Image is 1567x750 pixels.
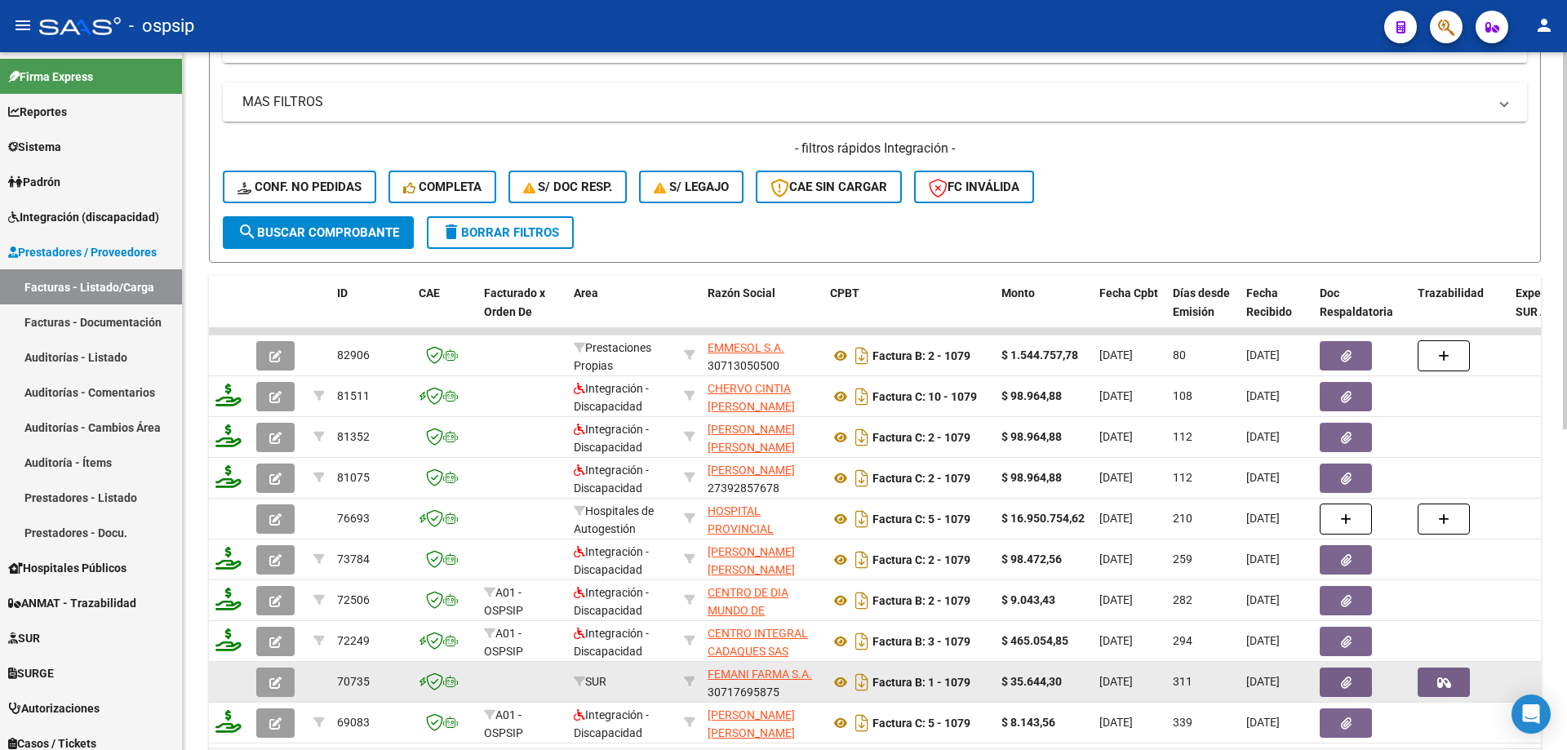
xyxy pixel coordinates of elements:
[1173,593,1192,606] span: 282
[1512,695,1551,734] div: Open Intercom Messenger
[484,708,523,740] span: A01 - OSPSIP
[1099,389,1133,402] span: [DATE]
[337,675,370,688] span: 70735
[1099,348,1133,362] span: [DATE]
[1173,471,1192,484] span: 112
[8,103,67,121] span: Reportes
[484,586,523,618] span: A01 - OSPSIP
[1246,430,1280,443] span: [DATE]
[1240,276,1313,348] datatable-header-cell: Fecha Recibido
[1093,276,1166,348] datatable-header-cell: Fecha Cpbt
[1166,276,1240,348] datatable-header-cell: Días desde Emisión
[8,559,127,577] span: Hospitales Públicos
[1099,634,1133,647] span: [DATE]
[1099,675,1133,688] span: [DATE]
[1173,348,1186,362] span: 80
[1001,553,1062,566] strong: $ 98.472,56
[13,16,33,35] mat-icon: menu
[237,180,362,194] span: Conf. no pedidas
[708,286,775,300] span: Razón Social
[574,341,651,373] span: Prestaciones Propias
[442,222,461,242] mat-icon: delete
[337,389,370,402] span: 81511
[830,286,859,300] span: CPBT
[403,180,482,194] span: Completa
[523,180,613,194] span: S/ Doc Resp.
[574,423,649,455] span: Integración - Discapacidad
[851,384,872,410] i: Descargar documento
[223,82,1527,122] mat-expansion-panel-header: MAS FILTROS
[1313,276,1411,348] datatable-header-cell: Doc Respaldatoria
[1173,512,1192,525] span: 210
[1001,286,1035,300] span: Monto
[1246,471,1280,484] span: [DATE]
[823,276,995,348] datatable-header-cell: CPBT
[337,716,370,729] span: 69083
[574,586,649,618] span: Integración - Discapacidad
[1001,512,1085,525] strong: $ 16.950.754,62
[1099,512,1133,525] span: [DATE]
[129,8,194,44] span: - ospsip
[574,627,649,659] span: Integración - Discapacidad
[914,171,1034,203] button: FC Inválida
[1246,675,1280,688] span: [DATE]
[223,171,376,203] button: Conf. no pedidas
[708,706,817,740] div: 27217441418
[701,276,823,348] datatable-header-cell: Razón Social
[708,341,784,354] span: EMMESOL S.A.
[708,461,817,495] div: 27392857678
[1320,286,1393,318] span: Doc Respaldatoria
[1173,634,1192,647] span: 294
[1418,286,1484,300] span: Trazabilidad
[1001,675,1062,688] strong: $ 35.644,30
[1173,675,1192,688] span: 311
[574,708,649,740] span: Integración - Discapacidad
[484,627,523,659] span: A01 - OSPSIP
[708,665,817,699] div: 30717695875
[223,140,1527,158] h4: - filtros rápidos Integración -
[851,506,872,532] i: Descargar documento
[574,545,649,577] span: Integración - Discapacidad
[8,594,136,612] span: ANMAT - Trazabilidad
[1173,286,1230,318] span: Días desde Emisión
[851,628,872,655] i: Descargar documento
[1246,716,1280,729] span: [DATE]
[1246,553,1280,566] span: [DATE]
[1099,286,1158,300] span: Fecha Cpbt
[708,668,812,681] span: FEMANI FARMA S.A.
[708,584,817,618] div: 30716208512
[708,543,817,577] div: 27332048274
[567,276,677,348] datatable-header-cell: Area
[872,553,970,566] strong: Factura C: 2 - 1079
[337,593,370,606] span: 72506
[574,464,649,495] span: Integración - Discapacidad
[412,276,477,348] datatable-header-cell: CAE
[708,379,817,414] div: 27304510213
[851,547,872,573] i: Descargar documento
[708,502,817,536] div: 33685444459
[1246,348,1280,362] span: [DATE]
[8,243,157,261] span: Prestadores / Proveedores
[331,276,412,348] datatable-header-cell: ID
[8,68,93,86] span: Firma Express
[8,208,159,226] span: Integración (discapacidad)
[574,504,654,536] span: Hospitales de Autogestión
[851,343,872,369] i: Descargar documento
[337,553,370,566] span: 73784
[708,624,817,659] div: 33716046589
[337,430,370,443] span: 81352
[574,286,598,300] span: Area
[1099,716,1133,729] span: [DATE]
[574,382,649,414] span: Integración - Discapacidad
[223,216,414,249] button: Buscar Comprobante
[708,464,795,477] span: [PERSON_NAME]
[770,180,887,194] span: CAE SIN CARGAR
[477,276,567,348] datatable-header-cell: Facturado x Orden De
[1099,553,1133,566] span: [DATE]
[1001,471,1062,484] strong: $ 98.964,88
[872,594,970,607] strong: Factura B: 2 - 1079
[995,276,1093,348] datatable-header-cell: Monto
[8,699,100,717] span: Autorizaciones
[872,390,977,403] strong: Factura C: 10 - 1079
[337,634,370,647] span: 72249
